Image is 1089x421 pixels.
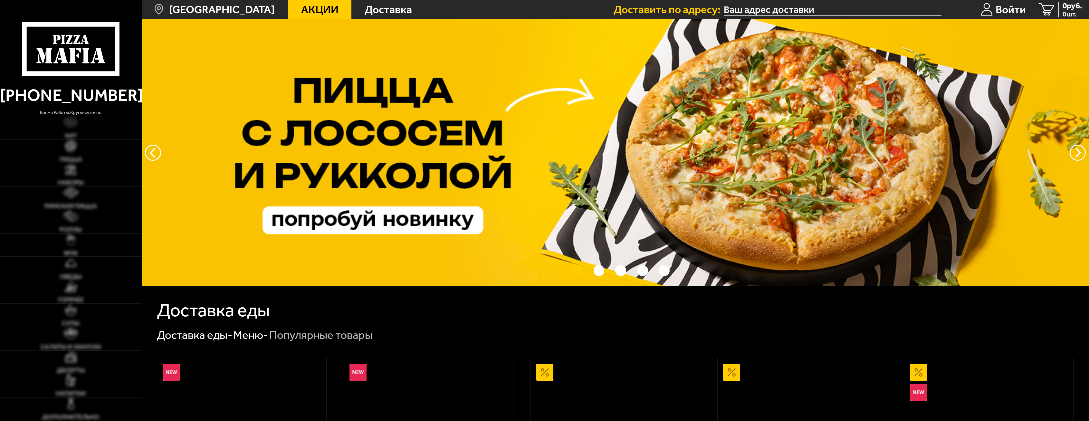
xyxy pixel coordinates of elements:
[169,4,275,15] span: [GEOGRAPHIC_DATA]
[65,133,77,139] span: Хит
[157,328,232,342] a: Доставка еды-
[157,301,270,319] h1: Доставка еды
[1063,2,1082,10] span: 0 руб.
[365,4,412,15] span: Доставка
[145,145,161,161] button: следующий
[910,384,927,401] img: Новинка
[56,390,86,397] span: Напитки
[996,4,1026,15] span: Войти
[60,156,82,163] span: Пицца
[723,364,740,381] img: Акционный
[724,4,941,16] input: Ваш адрес доставки
[60,226,82,233] span: Роллы
[58,179,84,186] span: Наборы
[233,328,268,342] a: Меню-
[615,265,626,276] button: точки переключения
[572,265,583,276] button: точки переключения
[1063,11,1082,17] span: 0 шт.
[57,367,85,374] span: Десерты
[910,364,927,381] img: Акционный
[614,4,724,15] span: Доставить по адресу:
[269,328,373,343] div: Популярные товары
[58,297,84,303] span: Горячее
[42,414,99,420] span: Дополнительно
[60,273,82,280] span: Обеды
[1070,145,1086,161] button: предыдущий
[64,250,78,256] span: WOK
[62,320,80,327] span: Супы
[41,344,101,350] span: Салаты и закуски
[349,364,367,381] img: Новинка
[301,4,339,15] span: Акции
[594,265,605,276] button: точки переключения
[536,364,553,381] img: Акционный
[163,364,180,381] img: Новинка
[44,203,97,209] span: Римская пицца
[637,265,648,276] button: точки переключения
[659,265,670,276] button: точки переключения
